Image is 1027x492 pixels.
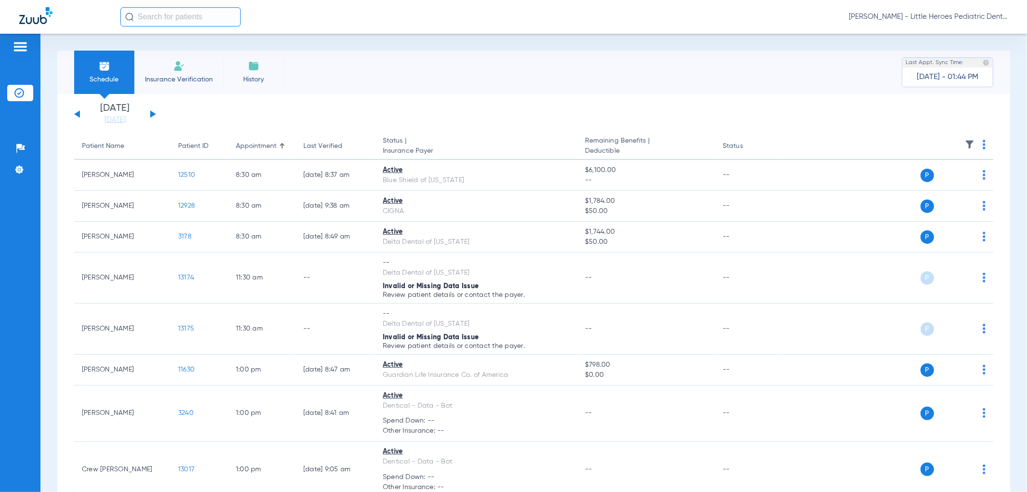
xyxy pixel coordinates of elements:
[715,386,780,442] td: --
[74,355,170,386] td: [PERSON_NAME]
[82,141,163,151] div: Patient Name
[296,386,375,442] td: [DATE] 8:41 AM
[178,141,221,151] div: Patient ID
[715,355,780,386] td: --
[178,366,195,373] span: 11630
[74,386,170,442] td: [PERSON_NAME]
[585,206,707,216] span: $50.00
[383,292,570,298] p: Review patient details or contact the payer.
[983,232,986,241] img: group-dot-blue.svg
[178,274,194,281] span: 13174
[231,75,276,84] span: History
[383,401,570,411] div: Dentical - Data - Bot
[228,222,296,253] td: 8:30 AM
[383,391,570,401] div: Active
[383,319,570,329] div: Delta Dental of [US_STATE]
[81,75,127,84] span: Schedule
[303,141,367,151] div: Last Verified
[921,363,934,377] span: P
[383,309,570,319] div: --
[74,253,170,304] td: [PERSON_NAME]
[236,141,276,151] div: Appointment
[383,416,570,426] span: Spend Down: --
[383,258,570,268] div: --
[383,268,570,278] div: Delta Dental of [US_STATE]
[917,72,978,82] span: [DATE] - 01:44 PM
[178,466,195,473] span: 13017
[178,410,194,416] span: 3240
[585,146,707,156] span: Deductible
[74,304,170,355] td: [PERSON_NAME]
[142,75,216,84] span: Insurance Verification
[248,60,260,72] img: History
[383,334,479,341] span: Invalid or Missing Data Issue
[383,472,570,482] span: Spend Down: --
[228,160,296,191] td: 8:30 AM
[296,160,375,191] td: [DATE] 8:37 AM
[921,169,934,182] span: P
[178,325,194,332] span: 13175
[983,201,986,211] img: group-dot-blue.svg
[178,172,195,178] span: 12510
[383,426,570,436] span: Other Insurance: --
[296,222,375,253] td: [DATE] 8:49 AM
[585,237,707,247] span: $50.00
[715,160,780,191] td: --
[86,115,144,125] a: [DATE]
[383,447,570,457] div: Active
[715,133,780,160] th: Status
[383,283,479,290] span: Invalid or Missing Data Issue
[715,304,780,355] td: --
[383,196,570,206] div: Active
[965,140,975,149] img: filter.svg
[383,146,570,156] span: Insurance Payer
[585,360,707,370] span: $798.00
[228,386,296,442] td: 1:00 PM
[383,370,570,380] div: Guardian Life Insurance Co. of America
[383,175,570,186] div: Blue Shield of [US_STATE]
[19,7,52,24] img: Zuub Logo
[983,273,986,282] img: group-dot-blue.svg
[983,59,989,66] img: last sync help info
[383,343,570,349] p: Review patient details or contact the payer.
[383,206,570,216] div: CIGNA
[849,12,1008,22] span: [PERSON_NAME] - Little Heroes Pediatric Dentistry
[383,227,570,237] div: Active
[178,233,192,240] span: 3178
[296,253,375,304] td: --
[173,60,185,72] img: Manual Insurance Verification
[585,175,707,186] span: --
[383,360,570,370] div: Active
[296,304,375,355] td: --
[585,325,592,332] span: --
[585,227,707,237] span: $1,744.00
[983,324,986,333] img: group-dot-blue.svg
[983,140,986,149] img: group-dot-blue.svg
[296,355,375,386] td: [DATE] 8:47 AM
[99,60,110,72] img: Schedule
[13,41,28,53] img: hamburger-icon
[585,466,592,473] span: --
[585,196,707,206] span: $1,784.00
[228,304,296,355] td: 11:30 AM
[921,199,934,213] span: P
[921,271,934,285] span: P
[921,463,934,476] span: P
[983,365,986,374] img: group-dot-blue.svg
[296,191,375,222] td: [DATE] 9:38 AM
[178,202,195,209] span: 12928
[74,160,170,191] td: [PERSON_NAME]
[979,446,1027,492] iframe: Chat Widget
[82,141,124,151] div: Patient Name
[120,7,241,27] input: Search for patients
[74,222,170,253] td: [PERSON_NAME]
[86,104,144,125] li: [DATE]
[921,322,934,336] span: P
[375,133,577,160] th: Status |
[906,58,963,67] span: Last Appt. Sync Time:
[236,141,288,151] div: Appointment
[585,370,707,380] span: $0.00
[715,222,780,253] td: --
[74,191,170,222] td: [PERSON_NAME]
[383,165,570,175] div: Active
